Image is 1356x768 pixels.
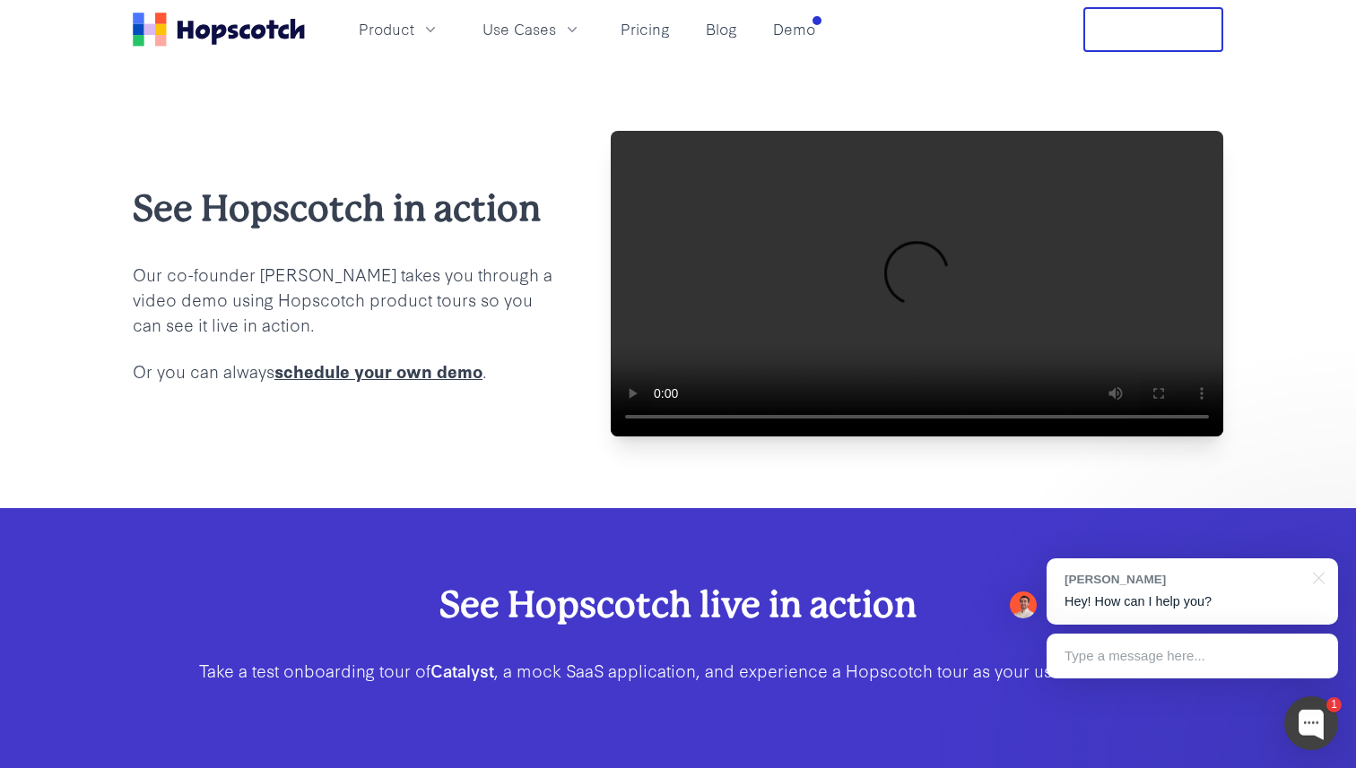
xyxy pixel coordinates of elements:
[1010,591,1037,618] img: Mark Spera
[133,262,553,337] p: Our co-founder [PERSON_NAME] takes you through a video demo using Hopscotch product tours so you ...
[766,14,822,44] a: Demo
[133,184,553,233] h2: See Hopscotch in action
[613,14,677,44] a: Pricing
[274,358,482,383] a: schedule your own demo
[472,14,592,44] button: Use Cases
[699,14,744,44] a: Blog
[133,13,305,47] a: Home
[430,658,494,682] b: Catalyst
[1083,7,1223,52] button: Free Trial
[1326,697,1342,712] div: 1
[482,18,556,40] span: Use Cases
[1047,634,1338,678] div: Type a message here...
[1065,592,1320,611] p: Hey! How can I help you?
[190,580,1166,629] h2: See Hopscotch live in action
[359,18,414,40] span: Product
[348,14,450,44] button: Product
[1065,571,1302,588] div: [PERSON_NAME]
[190,658,1166,683] p: Take a test onboarding tour of , a mock SaaS application, and experience a Hopscotch tour as your...
[133,358,553,384] p: Or you can always .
